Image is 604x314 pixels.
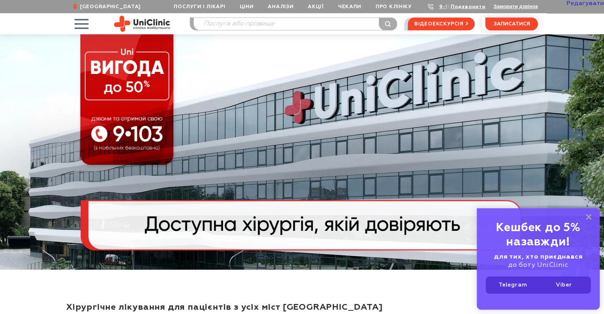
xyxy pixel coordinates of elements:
[408,18,475,30] a: відеоекскурсія
[485,18,538,30] button: записатися
[487,278,538,292] a: Telegram
[451,4,486,9] a: Подзвонити
[494,4,538,9] button: Замовити дзвінок
[66,302,538,313] h1: Хірургічне лікування для пацієнтів з усіх міст [GEOGRAPHIC_DATA]
[566,1,604,6] a: Редагувати
[494,21,530,26] span: записатися
[494,254,583,260] b: для тих, хто приєднався
[439,4,455,9] a: 9-103
[486,253,591,269] div: до боту UniClinic
[486,221,591,249] div: Кешбек до 5% назавжди!
[538,278,589,292] a: Viber
[414,18,464,30] span: відеоекскурсія
[80,4,141,10] span: [GEOGRAPHIC_DATA]
[114,16,170,32] img: Uniclinic
[194,18,397,30] input: Послуга або прізвище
